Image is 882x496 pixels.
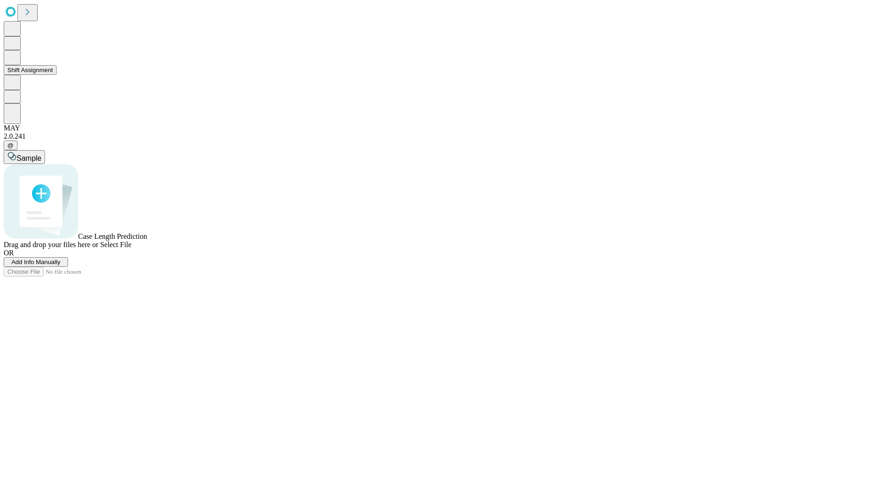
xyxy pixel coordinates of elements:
[78,232,147,240] span: Case Length Prediction
[4,141,17,150] button: @
[100,241,131,248] span: Select File
[7,142,14,149] span: @
[4,249,14,257] span: OR
[4,132,878,141] div: 2.0.241
[4,65,57,75] button: Shift Assignment
[17,154,41,162] span: Sample
[11,259,61,265] span: Add Info Manually
[4,257,68,267] button: Add Info Manually
[4,241,98,248] span: Drag and drop your files here or
[4,124,878,132] div: MAY
[4,150,45,164] button: Sample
